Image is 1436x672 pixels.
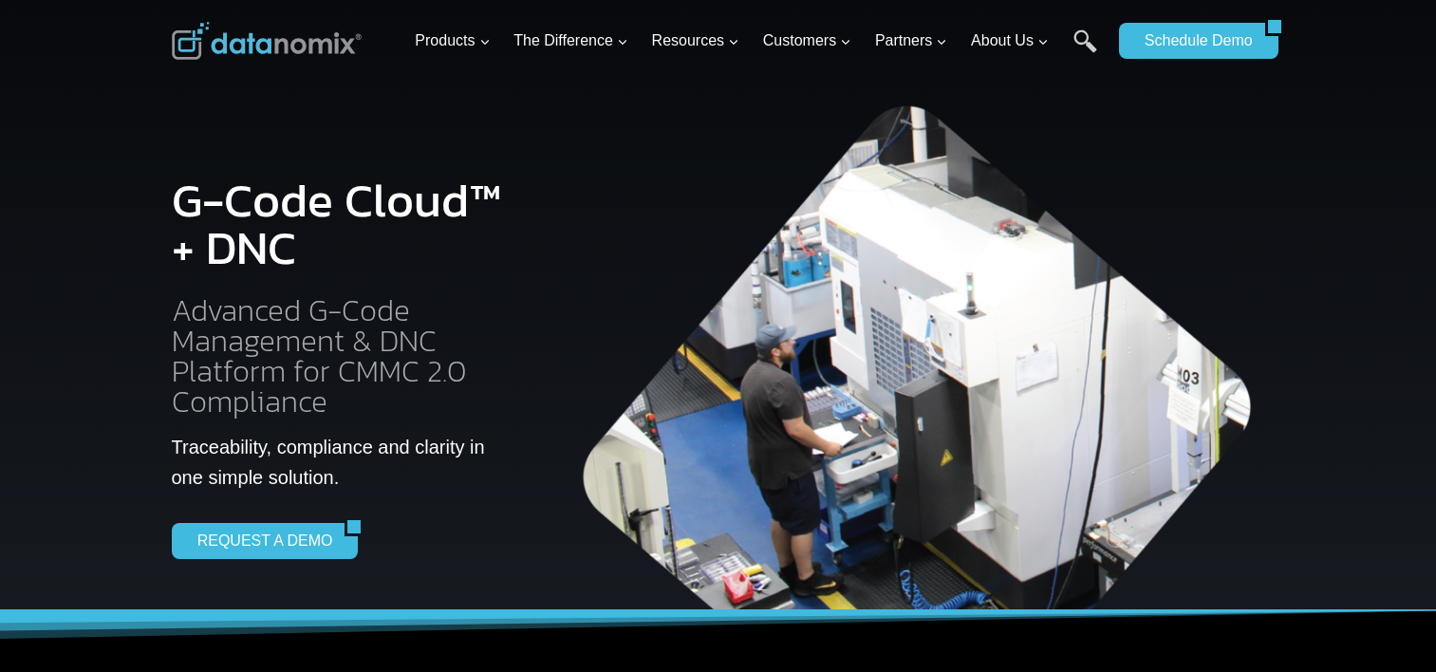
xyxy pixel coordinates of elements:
[415,28,490,53] span: Products
[875,28,947,53] span: Partners
[172,523,345,559] a: REQUEST A DEMO
[763,28,851,53] span: Customers
[407,10,1110,72] nav: Primary Navigation
[172,22,362,60] img: Datanomix
[513,28,628,53] span: The Difference
[971,28,1049,53] span: About Us
[172,295,511,417] h2: Advanced G-Code Management & DNC Platform for CMMC 2.0 Compliance
[652,28,739,53] span: Resources
[1119,23,1265,59] a: Schedule Demo
[1073,29,1097,72] a: Search
[172,177,511,271] h1: G-Code Cloud™ + DNC
[172,432,511,493] p: Traceability, compliance and clarity in one simple solution.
